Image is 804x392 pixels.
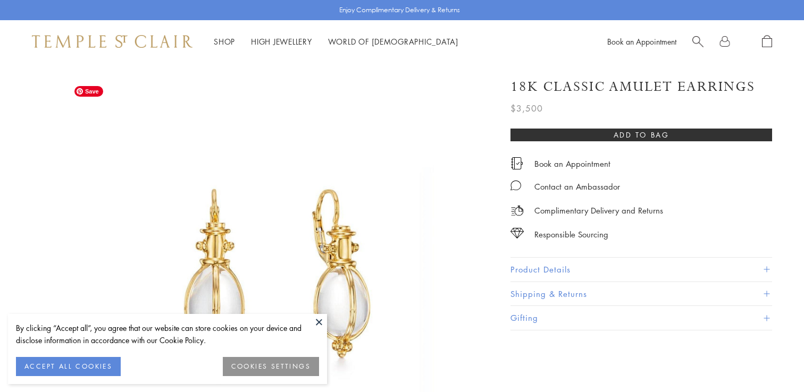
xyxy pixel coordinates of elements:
[534,228,608,241] div: Responsible Sourcing
[510,258,772,282] button: Product Details
[534,204,663,217] p: Complimentary Delivery and Returns
[510,204,524,217] img: icon_delivery.svg
[510,78,755,96] h1: 18K Classic Amulet Earrings
[510,306,772,330] button: Gifting
[16,322,319,346] div: By clicking “Accept all”, you agree that our website can store cookies on your device and disclos...
[751,342,793,381] iframe: Gorgias live chat messenger
[223,357,319,376] button: COOKIES SETTINGS
[339,5,460,15] p: Enjoy Complimentary Delivery & Returns
[607,36,676,47] a: Book an Appointment
[251,36,312,47] a: High JewelleryHigh Jewellery
[214,35,458,48] nav: Main navigation
[510,129,772,141] button: Add to bag
[692,35,703,48] a: Search
[510,282,772,306] button: Shipping & Returns
[762,35,772,48] a: Open Shopping Bag
[614,129,669,141] span: Add to bag
[510,180,521,191] img: MessageIcon-01_2.svg
[16,357,121,376] button: ACCEPT ALL COOKIES
[510,101,543,115] span: $3,500
[510,228,524,238] img: icon_sourcing.svg
[534,158,610,169] a: Book an Appointment
[74,86,103,97] span: Save
[534,180,620,193] div: Contact an Ambassador
[214,36,235,47] a: ShopShop
[510,157,523,169] img: icon_appointment.svg
[32,35,192,48] img: Temple St. Clair
[328,36,458,47] a: World of [DEMOGRAPHIC_DATA]World of [DEMOGRAPHIC_DATA]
